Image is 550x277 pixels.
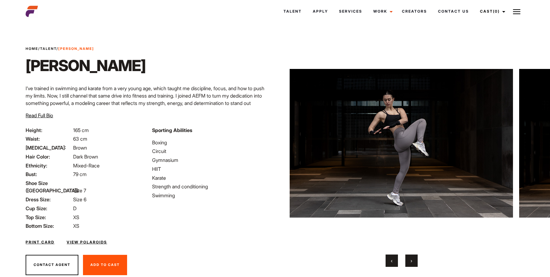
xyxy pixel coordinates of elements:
span: 63 cm [73,136,87,142]
span: Next [411,258,412,264]
a: Print Card [26,239,54,245]
span: Dress Size: [26,196,72,203]
p: I’ve trained in swimming and karate from a very young age, which taught me discipline, focus, and... [26,85,271,107]
span: Bust: [26,171,72,178]
button: Add To Cast [83,255,127,275]
a: Services [333,3,368,20]
a: Work [368,3,396,20]
span: XS [73,223,79,229]
img: Burger icon [513,8,520,15]
span: Shoe Size ([GEOGRAPHIC_DATA]): [26,179,72,194]
strong: Sporting Abilities [152,127,192,133]
li: Swimming [152,192,271,199]
li: HIIT [152,165,271,173]
li: Circuit [152,147,271,155]
a: Talent [278,3,307,20]
span: XS [73,214,79,220]
a: Apply [307,3,333,20]
li: Strength and conditioning [152,183,271,190]
span: Dark Brown [73,154,98,160]
span: Ethnicity: [26,162,72,169]
a: Creators [396,3,432,20]
span: / / [26,46,94,51]
li: Karate [152,174,271,182]
strong: [PERSON_NAME] [58,46,94,51]
img: cropped-aefm-brand-fav-22-square.png [26,5,38,18]
span: Read Full Bio [26,112,53,118]
span: Hair Color: [26,153,72,160]
span: Size 7 [73,187,86,194]
span: (0) [493,9,500,14]
li: Gymnasium [152,156,271,164]
a: Home [26,46,38,51]
a: Talent [40,46,56,51]
span: Waist: [26,135,72,143]
span: Previous [391,258,392,264]
span: Size 6 [73,196,86,203]
span: Bottom Size: [26,222,72,230]
a: Contact Us [432,3,474,20]
span: Add To Cast [90,263,120,267]
span: D [73,205,77,211]
a: View Polaroids [67,239,107,245]
span: Brown [73,145,87,151]
span: Height: [26,126,72,134]
span: [MEDICAL_DATA]: [26,144,72,151]
button: Read Full Bio [26,112,53,119]
span: Mixed-Race [73,163,100,169]
button: Contact Agent [26,255,78,275]
h1: [PERSON_NAME] [26,56,146,75]
span: 165 cm [73,127,89,133]
li: Boxing [152,139,271,146]
span: Cup Size: [26,205,72,212]
a: Cast(0) [474,3,509,20]
span: Top Size: [26,214,72,221]
span: 79 cm [73,171,87,177]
